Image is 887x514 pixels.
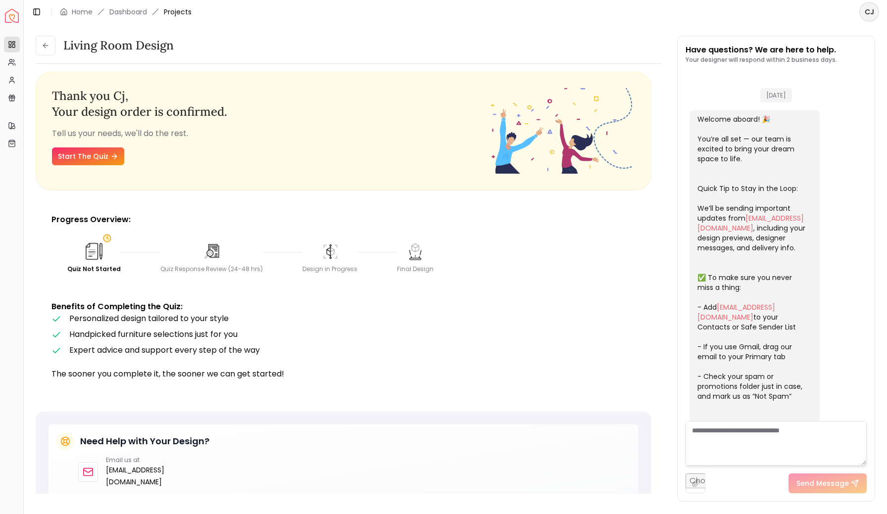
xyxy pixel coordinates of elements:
[302,265,357,273] div: Design in Progress
[760,88,792,102] span: [DATE]
[52,88,490,120] h3: Thank you , Your design order is confirmed.
[5,9,19,23] img: Spacejoy Logo
[405,241,425,261] img: Final Design
[320,241,340,261] img: Design in Progress
[67,265,121,273] div: Quiz Not Started
[63,38,174,53] h3: Living Room design
[160,265,263,273] div: Quiz Response Review (24-48 hrs)
[51,214,636,226] p: Progress Overview:
[686,56,837,64] p: Your designer will respond within 2 business days.
[397,265,434,273] div: Final Design
[51,301,636,313] p: Benefits of Completing the Quiz:
[860,3,878,21] span: CJ
[202,241,222,261] img: Quiz Response Review (24-48 hrs)
[69,313,229,324] span: Personalized design tailored to your style
[52,128,490,140] p: Tell us your needs, we'll do the rest.
[697,213,804,233] a: [EMAIL_ADDRESS][DOMAIN_NAME]
[109,7,147,17] a: Dashboard
[80,434,209,448] h5: Need Help with Your Design?
[78,492,631,502] p: Our design experts are here to help with any questions about your project.
[164,7,192,17] span: Projects
[69,328,238,340] span: Handpicked furniture selections just for you
[113,88,125,103] span: cj
[686,44,837,56] p: Have questions? We are here to help.
[52,147,124,165] a: Start The Quiz
[490,88,636,174] img: Fun quiz start - image
[51,368,636,380] p: The sooner you complete it, the sooner we can get started!
[60,7,192,17] nav: breadcrumb
[5,9,19,23] a: Spacejoy
[69,344,260,356] span: Expert advice and support every step of the way
[859,2,879,22] button: CJ
[83,240,105,262] img: Quiz Not Started
[697,302,775,322] a: [EMAIL_ADDRESS][DOMAIN_NAME]
[106,464,204,488] a: [EMAIL_ADDRESS][DOMAIN_NAME]
[106,456,204,464] p: Email us at
[72,7,93,17] a: Home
